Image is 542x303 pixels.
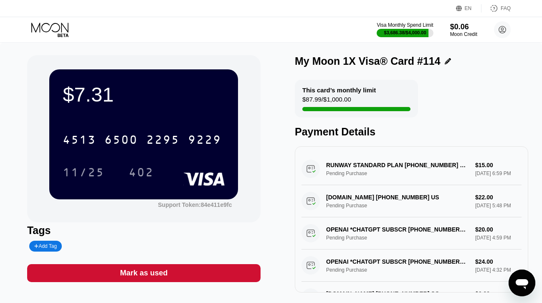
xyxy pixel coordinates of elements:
div: My Moon 1X Visa® Card #114 [295,55,441,67]
div: FAQ [481,4,511,13]
div: 402 [129,167,154,180]
div: $0.06Moon Credit [450,23,477,37]
div: EN [456,4,481,13]
div: Support Token: 84e411e9fc [158,201,232,208]
div: $7.31 [63,83,225,106]
iframe: Кнопка запуска окна обмена сообщениями [509,270,535,296]
div: $87.99 / $1,000.00 [302,96,351,107]
div: Tags [27,224,261,237]
div: Visa Monthly Spend Limit [377,22,433,28]
div: 9229 [188,134,221,148]
div: $3,686.38 / $4,000.00 [384,30,426,35]
div: Mark as used [120,268,167,278]
div: Visa Monthly Spend Limit$3,686.38/$4,000.00 [377,22,433,37]
div: FAQ [501,5,511,11]
div: 4513650022959229 [58,129,226,150]
div: This card’s monthly limit [302,87,376,94]
div: 11/25 [63,167,104,180]
div: 6500 [104,134,138,148]
div: $0.06 [450,23,477,31]
div: 402 [122,162,160,183]
div: Mark as used [27,264,261,282]
div: Add Tag [34,243,57,249]
div: Payment Details [295,126,528,138]
div: Moon Credit [450,31,477,37]
div: 11/25 [56,162,111,183]
div: Support Token:84e411e9fc [158,201,232,208]
div: 2295 [146,134,180,148]
div: EN [465,5,472,11]
div: Add Tag [29,241,62,252]
div: 4513 [63,134,96,148]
